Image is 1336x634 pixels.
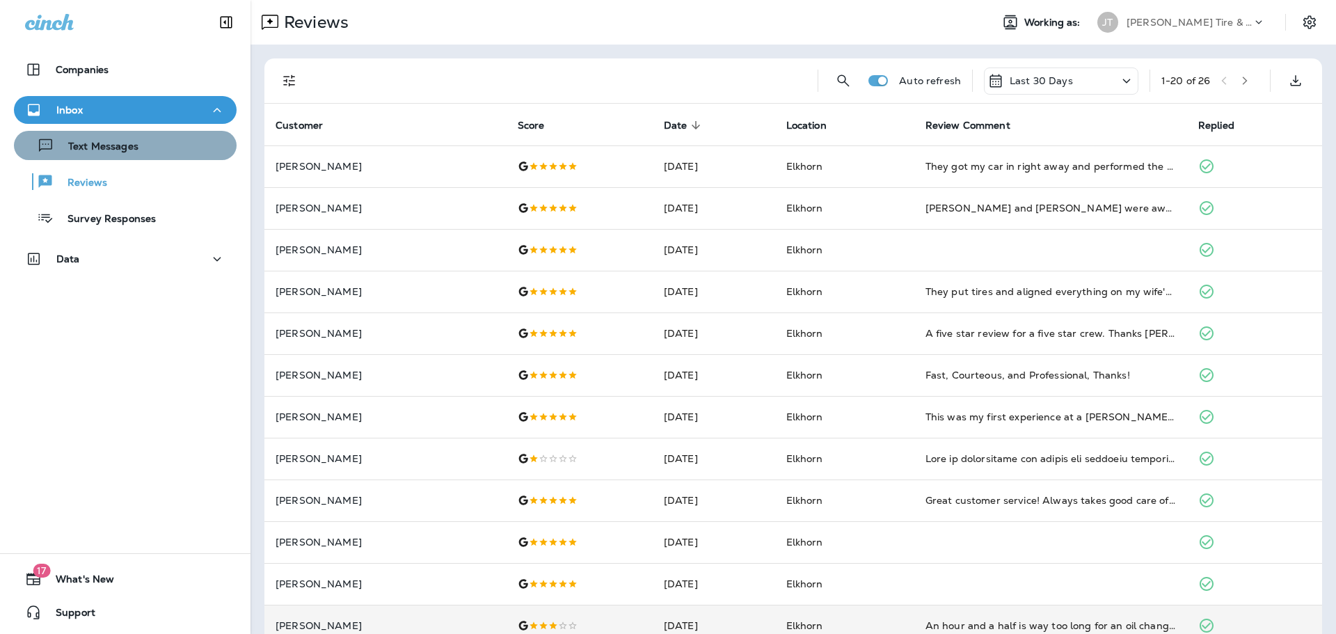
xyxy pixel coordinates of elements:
span: Elkhorn [786,244,823,256]
span: Location [786,120,827,132]
p: [PERSON_NAME] [276,495,495,506]
p: [PERSON_NAME] [276,203,495,214]
p: [PERSON_NAME] [276,244,495,255]
span: Replied [1198,119,1252,132]
span: Score [518,120,545,132]
span: Elkhorn [786,327,823,340]
span: Elkhorn [786,452,823,465]
span: Replied [1198,120,1234,132]
div: An hour and a half is way too long for an oil change. Price is good but the wait is not. [925,619,1176,633]
button: Survey Responses [14,203,237,232]
span: Support [42,607,95,624]
p: [PERSON_NAME] [276,620,495,631]
td: [DATE] [653,521,775,563]
span: Date [664,120,687,132]
span: Score [518,119,563,132]
td: [DATE] [653,145,775,187]
td: [DATE] [653,438,775,480]
p: Text Messages [54,141,138,154]
div: This is informative for future and existing customers. I had an oil change with Jensens on a car ... [925,452,1176,466]
td: [DATE] [653,312,775,354]
p: Last 30 Days [1010,75,1073,86]
td: [DATE] [653,480,775,521]
button: 17What's New [14,565,237,593]
button: Reviews [14,167,237,196]
span: Elkhorn [786,285,823,298]
button: Export as CSV [1282,67,1310,95]
td: [DATE] [653,563,775,605]
div: A five star review for a five star crew. Thanks Jensen Tire and Auto. Rex Moats [925,326,1176,340]
p: [PERSON_NAME] [276,578,495,589]
div: 1 - 20 of 26 [1161,75,1210,86]
p: [PERSON_NAME] [276,411,495,422]
p: [PERSON_NAME] [276,370,495,381]
span: Elkhorn [786,619,823,632]
button: Text Messages [14,131,237,160]
button: Support [14,599,237,626]
div: They put tires and aligned everything on my wife's vehicle and when I went to pick it up I decide... [925,285,1176,299]
span: 17 [33,564,50,578]
p: Inbox [56,104,83,116]
td: [DATE] [653,271,775,312]
span: Working as: [1024,17,1083,29]
span: Elkhorn [786,160,823,173]
p: Reviews [278,12,349,33]
p: Survey Responses [54,213,156,226]
span: Customer [276,120,323,132]
p: Data [56,253,80,264]
button: Filters [276,67,303,95]
td: [DATE] [653,229,775,271]
p: Companies [56,64,109,75]
p: [PERSON_NAME] Tire & Auto [1127,17,1252,28]
span: Elkhorn [786,578,823,590]
span: Date [664,119,706,132]
div: This was my first experience at a Jensen Tire & Auto and it was fantastic. Both of the men at the... [925,410,1176,424]
button: Companies [14,56,237,84]
span: Elkhorn [786,369,823,381]
span: Elkhorn [786,202,823,214]
div: Brent and Garrett were awesome and gave me what I wanted ! It was fun listening to their customer... [925,201,1176,215]
p: [PERSON_NAME] [276,328,495,339]
p: [PERSON_NAME] [276,286,495,297]
span: Review Comment [925,120,1010,132]
td: [DATE] [653,187,775,229]
div: They got my car in right away and performed the service quickly. The staff was very friendly. [925,159,1176,173]
span: Location [786,119,845,132]
p: Auto refresh [899,75,961,86]
div: JT [1097,12,1118,33]
td: [DATE] [653,354,775,396]
button: Data [14,245,237,273]
span: Elkhorn [786,536,823,548]
div: Fast, Courteous, and Professional, Thanks! [925,368,1176,382]
div: Great customer service! Always takes good care of our vehicle safety and needs. Thank you. [925,493,1176,507]
span: Elkhorn [786,494,823,507]
span: What's New [42,573,114,590]
span: Customer [276,119,341,132]
p: [PERSON_NAME] [276,161,495,172]
p: Reviews [54,177,107,190]
button: Inbox [14,96,237,124]
p: [PERSON_NAME] [276,453,495,464]
span: Review Comment [925,119,1028,132]
button: Search Reviews [829,67,857,95]
button: Settings [1297,10,1322,35]
p: [PERSON_NAME] [276,537,495,548]
button: Collapse Sidebar [207,8,246,36]
td: [DATE] [653,396,775,438]
span: Elkhorn [786,411,823,423]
